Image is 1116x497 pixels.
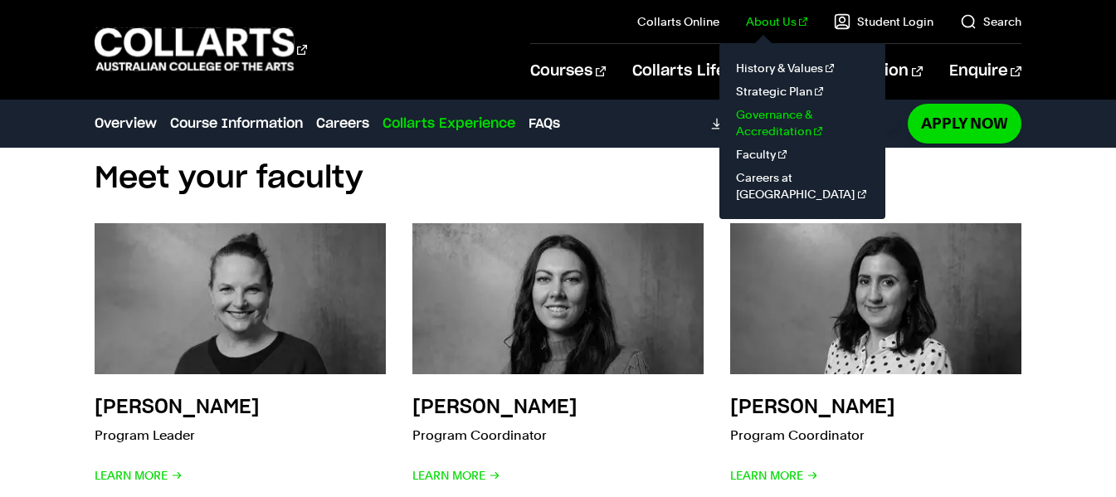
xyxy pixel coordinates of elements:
span: Learn More [412,464,500,487]
a: FAQs [529,114,560,134]
a: [PERSON_NAME] Program Leader Learn More [95,223,386,487]
h3: [PERSON_NAME] [95,397,260,417]
h3: [PERSON_NAME] [412,397,577,417]
a: Faculty [733,143,872,166]
a: Careers [316,114,369,134]
a: Collarts Experience [383,114,515,134]
a: Course Information [170,114,303,134]
span: Learn More [95,464,183,487]
a: Search [960,13,1021,30]
a: Strategic Plan [733,80,872,103]
a: History & Values [733,56,872,80]
a: Collarts Life [632,44,739,99]
a: Overview [95,114,157,134]
p: Program Coordinator [412,424,577,447]
a: Careers at [GEOGRAPHIC_DATA] [733,166,872,206]
a: DownloadCourse Guide [711,116,898,131]
a: Courses [530,44,606,99]
h3: [PERSON_NAME] [730,397,895,417]
a: About Us [746,13,807,30]
p: Program Coordinator [730,424,895,447]
h2: Meet your faculty [95,160,1021,197]
a: [PERSON_NAME] Program Coordinator Learn More [730,223,1021,487]
p: Program Leader [95,424,260,447]
span: Learn More [730,464,818,487]
a: [PERSON_NAME] Program Coordinator Learn More [412,223,704,487]
a: Governance & Accreditation [733,103,872,143]
a: Collarts Online [637,13,719,30]
a: Apply Now [908,104,1021,143]
a: Student Login [834,13,933,30]
div: Go to homepage [95,26,307,73]
a: Enquire [949,44,1021,99]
